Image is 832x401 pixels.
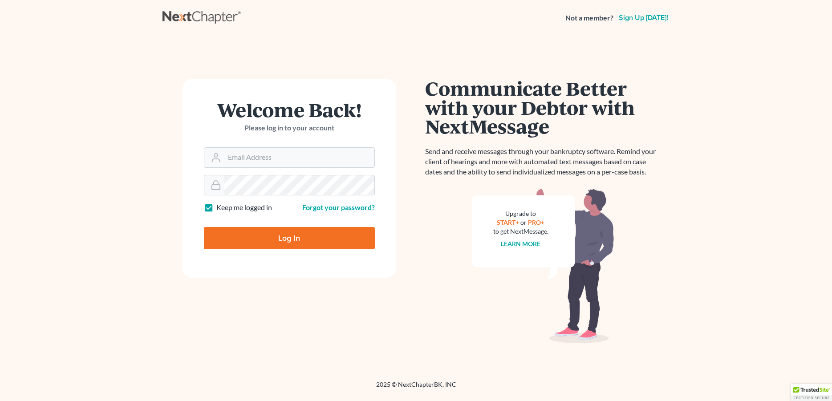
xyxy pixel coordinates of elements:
[501,240,540,247] a: Learn more
[497,219,519,226] a: START+
[204,227,375,249] input: Log In
[224,148,374,167] input: Email Address
[204,123,375,133] p: Please log in to your account
[302,203,375,211] a: Forgot your password?
[204,100,375,119] h1: Welcome Back!
[425,146,661,177] p: Send and receive messages through your bankruptcy software. Remind your client of hearings and mo...
[493,227,548,236] div: to get NextMessage.
[528,219,544,226] a: PRO+
[493,209,548,218] div: Upgrade to
[162,380,670,396] div: 2025 © NextChapterBK, INC
[425,79,661,136] h1: Communicate Better with your Debtor with NextMessage
[520,219,527,226] span: or
[791,384,832,401] div: TrustedSite Certified
[565,13,613,23] strong: Not a member?
[617,14,670,21] a: Sign up [DATE]!
[216,203,272,213] label: Keep me logged in
[472,188,614,344] img: nextmessage_bg-59042aed3d76b12b5cd301f8e5b87938c9018125f34e5fa2b7a6b67550977c72.svg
